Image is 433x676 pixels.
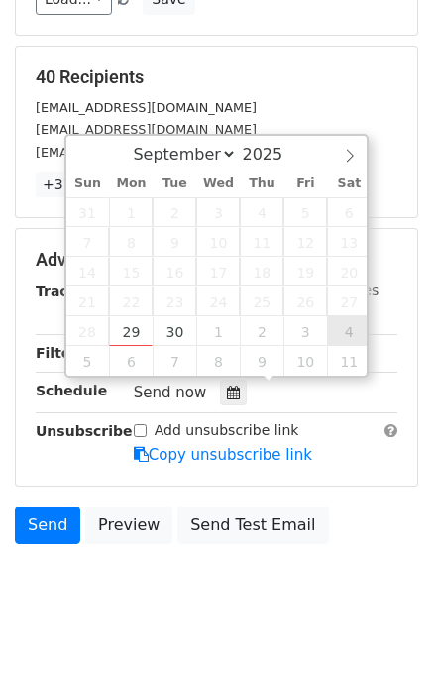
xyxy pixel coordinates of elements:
[36,283,102,299] strong: Tracking
[109,346,153,376] span: October 6, 2025
[196,346,240,376] span: October 8, 2025
[334,581,433,676] iframe: Chat Widget
[153,227,196,257] span: September 9, 2025
[240,257,283,286] span: September 18, 2025
[109,227,153,257] span: September 8, 2025
[283,197,327,227] span: September 5, 2025
[36,122,257,137] small: [EMAIL_ADDRESS][DOMAIN_NAME]
[85,507,172,544] a: Preview
[327,316,371,346] span: October 4, 2025
[327,197,371,227] span: September 6, 2025
[327,177,371,190] span: Sat
[66,316,110,346] span: September 28, 2025
[36,383,107,398] strong: Schedule
[36,66,397,88] h5: 40 Recipients
[66,197,110,227] span: August 31, 2025
[155,420,299,441] label: Add unsubscribe link
[66,227,110,257] span: September 7, 2025
[134,384,207,401] span: Send now
[66,286,110,316] span: September 21, 2025
[109,197,153,227] span: September 1, 2025
[36,345,86,361] strong: Filters
[240,286,283,316] span: September 25, 2025
[283,227,327,257] span: September 12, 2025
[327,227,371,257] span: September 13, 2025
[109,286,153,316] span: September 22, 2025
[109,316,153,346] span: September 29, 2025
[196,197,240,227] span: September 3, 2025
[240,316,283,346] span: October 2, 2025
[283,346,327,376] span: October 10, 2025
[15,507,80,544] a: Send
[283,286,327,316] span: September 26, 2025
[240,227,283,257] span: September 11, 2025
[66,257,110,286] span: September 14, 2025
[36,145,257,160] small: [EMAIL_ADDRESS][DOMAIN_NAME]
[36,423,133,439] strong: Unsubscribe
[196,257,240,286] span: September 17, 2025
[283,316,327,346] span: October 3, 2025
[196,316,240,346] span: October 1, 2025
[240,177,283,190] span: Thu
[153,177,196,190] span: Tue
[196,177,240,190] span: Wed
[153,197,196,227] span: September 2, 2025
[153,346,196,376] span: October 7, 2025
[327,286,371,316] span: September 27, 2025
[66,177,110,190] span: Sun
[134,446,312,464] a: Copy unsubscribe link
[327,346,371,376] span: October 11, 2025
[283,257,327,286] span: September 19, 2025
[153,257,196,286] span: September 16, 2025
[66,346,110,376] span: October 5, 2025
[36,172,119,197] a: +37 more
[109,177,153,190] span: Mon
[196,286,240,316] span: September 24, 2025
[153,316,196,346] span: September 30, 2025
[153,286,196,316] span: September 23, 2025
[36,100,257,115] small: [EMAIL_ADDRESS][DOMAIN_NAME]
[283,177,327,190] span: Fri
[240,346,283,376] span: October 9, 2025
[237,145,308,164] input: Year
[177,507,328,544] a: Send Test Email
[240,197,283,227] span: September 4, 2025
[36,249,397,271] h5: Advanced
[109,257,153,286] span: September 15, 2025
[327,257,371,286] span: September 20, 2025
[196,227,240,257] span: September 10, 2025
